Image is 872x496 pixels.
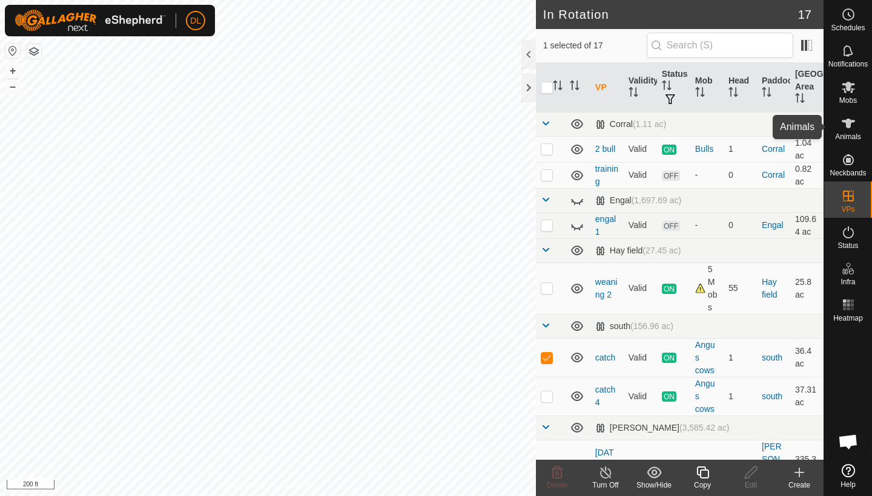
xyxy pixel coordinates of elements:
span: Help [841,481,856,488]
span: (3,585.42 ac) [679,423,730,432]
button: – [5,79,20,94]
span: OFF [662,171,680,181]
input: Search (S) [647,33,793,58]
div: Hay field [595,246,681,256]
span: (1,697.69 ac) [632,195,682,205]
span: Heatmap [833,315,863,322]
button: Map Layers [27,44,41,59]
span: Mobs [839,97,857,104]
div: Bulls [695,143,719,155]
a: catch [595,353,615,362]
div: Corral [595,119,666,129]
span: 1 selected of 17 [543,39,647,52]
span: ON [662,284,676,294]
div: - [695,219,719,232]
span: VPs [841,206,854,213]
td: 1 [724,377,757,416]
p-sorticon: Activate to sort [795,95,805,105]
span: Notifications [828,60,868,68]
a: training [595,164,618,186]
div: south [595,321,673,331]
td: Valid [624,440,657,491]
div: 5 Mobs [695,263,719,314]
th: VP [590,63,624,113]
a: [DATE] move [595,448,616,483]
span: Status [837,242,858,249]
span: ON [662,353,676,363]
th: Validity [624,63,657,113]
td: 36.4 ac [790,338,824,377]
h2: In Rotation [543,7,798,22]
p-sorticon: Activate to sort [553,82,563,92]
td: Valid [624,212,657,238]
td: 109.64 ac [790,212,824,238]
span: (1.11 ac) [633,119,666,129]
span: ON [662,391,676,402]
td: Valid [624,338,657,377]
td: 335.3 ac [790,440,824,491]
span: (27.45 ac) [642,246,681,255]
img: Gallagher Logo [15,10,166,31]
th: Paddock [757,63,790,113]
p-sorticon: Activate to sort [762,89,771,99]
button: + [5,64,20,78]
td: 37.31 ac [790,377,824,416]
th: Mob [690,63,724,113]
div: Angus cows [695,377,719,416]
span: DL [190,15,201,27]
td: Valid [624,136,657,162]
p-sorticon: Activate to sort [695,89,705,99]
td: Valid [624,162,657,188]
td: 25.8 ac [790,263,824,314]
span: Infra [841,278,855,286]
a: Hay field [762,277,778,299]
a: 2 bull [595,144,615,154]
p-sorticon: Activate to sort [662,82,672,92]
span: ON [662,145,676,155]
div: Show/Hide [630,480,678,491]
a: Open chat [830,423,867,460]
td: 0 [724,212,757,238]
a: catch 4 [595,385,615,407]
td: Valid [624,377,657,416]
th: Head [724,63,757,113]
div: Create [775,480,824,491]
div: - [695,169,719,181]
div: Turn Off [581,480,630,491]
a: Privacy Policy [220,480,265,491]
p-sorticon: Activate to sort [728,89,738,99]
a: Corral [762,144,785,154]
td: 0 [724,440,757,491]
a: Help [824,459,872,493]
div: Copy [678,480,727,491]
td: 1 [724,136,757,162]
a: Contact Us [280,480,315,491]
th: Status [657,63,690,113]
button: Reset Map [5,44,20,58]
span: (156.96 ac) [630,321,673,331]
a: Corral [762,170,785,180]
span: Animals [835,133,861,140]
p-sorticon: Activate to sort [570,82,580,92]
div: - [695,459,719,472]
a: engal 1 [595,214,616,237]
span: OFF [662,221,680,231]
a: [PERSON_NAME] [762,442,785,489]
td: 0.82 ac [790,162,824,188]
div: [PERSON_NAME] [595,423,730,433]
td: 55 [724,263,757,314]
td: 0 [724,162,757,188]
div: Angus cows [695,339,719,377]
div: Edit [727,480,775,491]
td: Valid [624,263,657,314]
div: Engal [595,195,681,206]
a: south [762,391,782,401]
span: Schedules [831,24,865,31]
span: Neckbands [830,169,866,177]
span: 17 [798,5,811,24]
a: south [762,353,782,362]
td: 1 [724,338,757,377]
a: Engal [762,220,784,230]
span: Delete [547,481,568,489]
a: weaning 2 [595,277,618,299]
